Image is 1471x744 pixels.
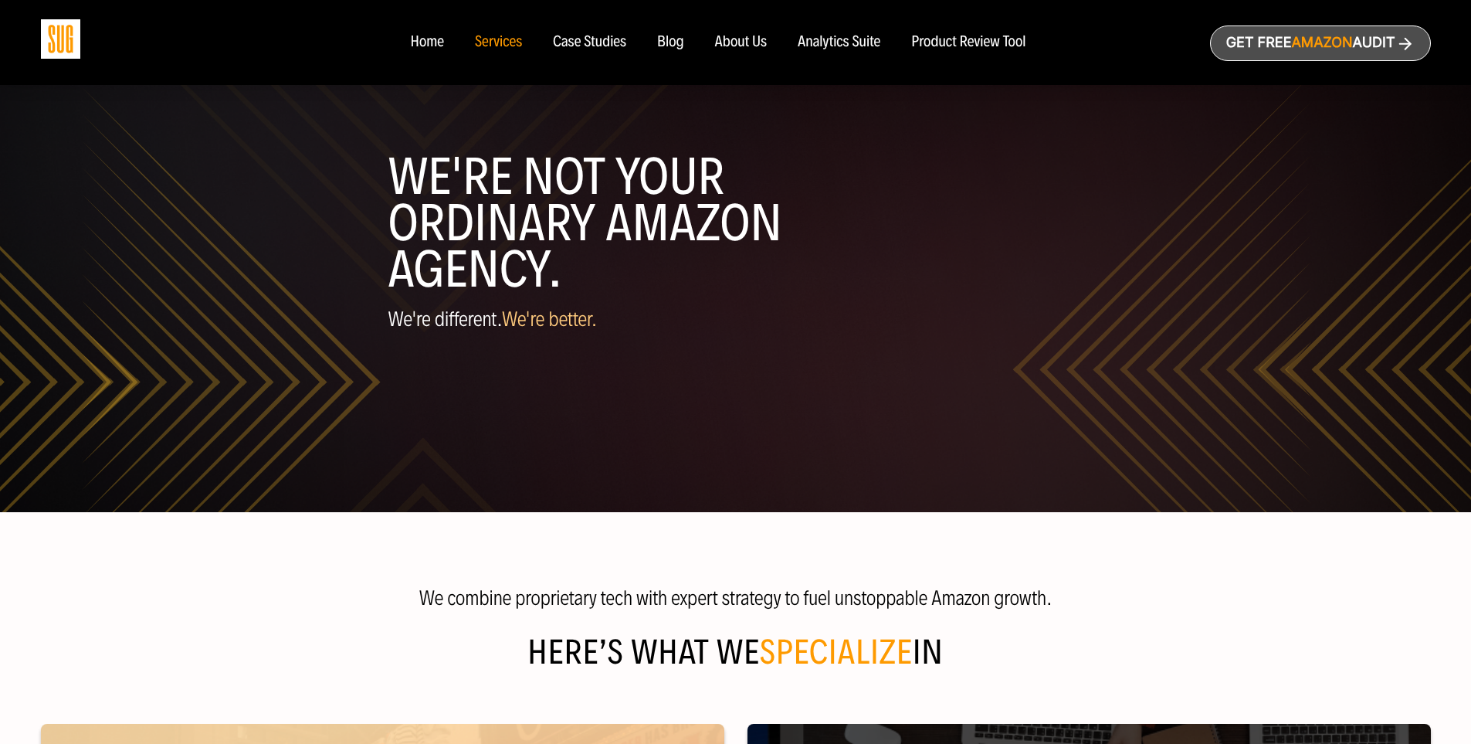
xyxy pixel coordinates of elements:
[388,308,1083,331] p: We're different.
[475,34,522,51] a: Services
[798,34,880,51] a: Analytics Suite
[41,19,80,59] img: Sug
[388,154,1083,293] h1: WE'RE NOT YOUR ORDINARY AMAZON AGENCY.
[1210,25,1431,61] a: Get freeAmazonAudit
[760,632,913,673] span: specialize
[410,34,443,51] a: Home
[1291,35,1352,51] span: Amazon
[400,586,1072,610] p: We combine proprietary tech with expert strategy to fuel unstoppable Amazon growth.
[715,34,768,51] a: About Us
[553,34,626,51] a: Case Studies
[911,34,1025,51] a: Product Review Tool
[41,637,1431,687] h2: Here’s what We in
[502,307,597,331] span: We're better.
[657,34,684,51] a: Blog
